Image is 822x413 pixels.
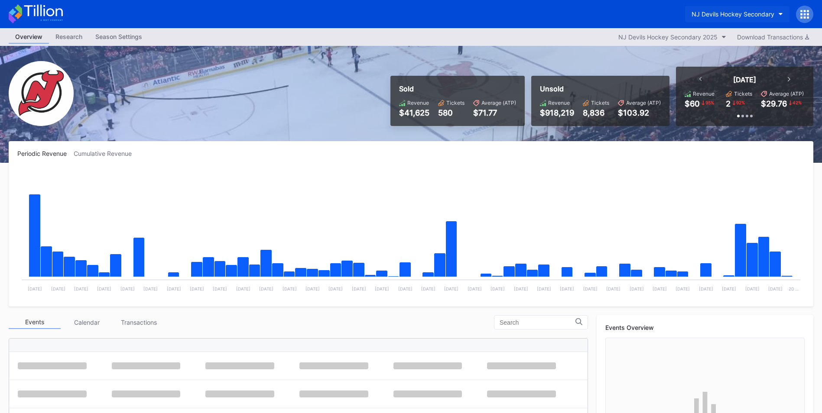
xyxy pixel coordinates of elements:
text: [DATE] [190,286,204,291]
button: Download Transactions [733,31,813,43]
text: [DATE] [583,286,598,291]
text: 20 … [789,286,799,291]
input: Search [500,319,575,326]
text: [DATE] [491,286,505,291]
text: [DATE] [722,286,736,291]
text: [DATE] [699,286,713,291]
div: Average (ATP) [769,90,804,97]
div: Research [49,30,89,43]
div: Revenue [407,100,429,106]
text: [DATE] [143,286,158,291]
div: Periodic Revenue [17,150,74,157]
div: $41,625 [399,108,429,117]
div: 95 % [705,99,715,106]
text: [DATE] [444,286,458,291]
text: [DATE] [259,286,273,291]
div: Calendar [61,316,113,329]
a: Season Settings [89,30,149,44]
text: [DATE] [398,286,413,291]
text: [DATE] [676,286,690,291]
svg: Chart title [17,168,805,298]
div: Events [9,316,61,329]
text: [DATE] [768,286,783,291]
text: [DATE] [305,286,320,291]
img: NJ_Devils_Hockey_Secondary.png [9,61,74,126]
text: [DATE] [51,286,65,291]
text: [DATE] [28,286,42,291]
div: [DATE] [733,75,756,84]
div: 2 [726,99,731,108]
text: [DATE] [328,286,343,291]
div: Revenue [693,90,715,97]
div: $918,219 [540,108,574,117]
text: [DATE] [468,286,482,291]
div: $29.76 [761,99,787,108]
text: [DATE] [236,286,250,291]
div: 42 % [792,99,803,106]
div: 92 % [735,99,746,106]
text: [DATE] [213,286,227,291]
div: $60 [685,99,700,108]
a: Overview [9,30,49,44]
div: 580 [438,108,465,117]
div: Sold [399,84,516,93]
div: Download Transactions [737,33,809,41]
div: Cumulative Revenue [74,150,139,157]
text: [DATE] [745,286,760,291]
div: NJ Devils Hockey Secondary 2025 [618,33,718,41]
div: Average (ATP) [626,100,661,106]
div: $71.77 [473,108,516,117]
div: 8,836 [583,108,609,117]
a: Research [49,30,89,44]
text: [DATE] [352,286,366,291]
text: [DATE] [630,286,644,291]
div: NJ Devils Hockey Secondary [692,10,774,18]
text: [DATE] [120,286,135,291]
div: Tickets [734,90,752,97]
text: [DATE] [606,286,621,291]
div: Season Settings [89,30,149,43]
text: [DATE] [283,286,297,291]
text: [DATE] [560,286,574,291]
text: [DATE] [74,286,88,291]
div: Tickets [591,100,609,106]
div: Events Overview [605,324,805,331]
div: Unsold [540,84,661,93]
div: Tickets [446,100,465,106]
text: [DATE] [97,286,111,291]
div: $103.92 [618,108,661,117]
button: NJ Devils Hockey Secondary [685,6,790,22]
div: Revenue [548,100,570,106]
div: Average (ATP) [481,100,516,106]
button: NJ Devils Hockey Secondary 2025 [614,31,731,43]
div: Transactions [113,316,165,329]
text: [DATE] [537,286,551,291]
text: [DATE] [514,286,528,291]
text: [DATE] [375,286,389,291]
text: [DATE] [167,286,181,291]
text: [DATE] [653,286,667,291]
text: [DATE] [421,286,435,291]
